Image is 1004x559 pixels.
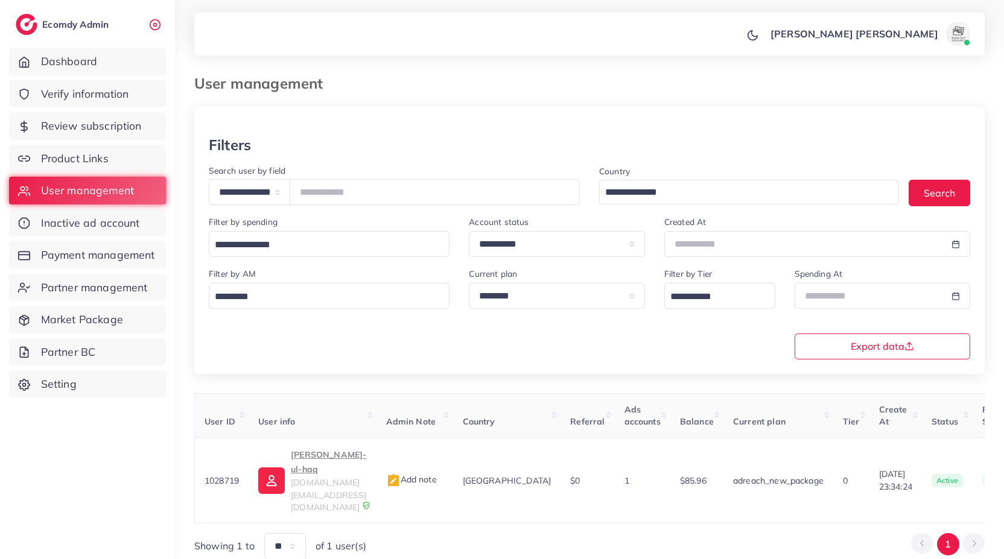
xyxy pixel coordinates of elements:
label: Filter by spending [209,216,278,228]
input: Search for option [666,288,760,306]
span: Admin Note [386,416,436,427]
span: User info [258,416,295,427]
span: Showing 1 to [194,539,255,553]
span: Inactive ad account [41,215,140,231]
a: Inactive ad account [9,209,166,237]
span: $85.96 [680,475,707,486]
span: $0 [570,475,580,486]
span: Status [932,416,958,427]
h3: Filters [209,136,251,154]
a: Dashboard [9,48,166,75]
label: Spending At [795,268,843,280]
a: Verify information [9,80,166,108]
a: [PERSON_NAME] [PERSON_NAME]avatar [764,22,975,46]
span: Tier [843,416,860,427]
label: Filter by Tier [664,268,712,280]
a: [PERSON_NAME]-ul-haq[DOMAIN_NAME][EMAIL_ADDRESS][DOMAIN_NAME] [258,447,366,513]
span: Ads accounts [624,404,661,427]
span: Setting [41,376,77,392]
span: Referral [570,416,605,427]
div: Search for option [209,231,450,257]
span: Create At [879,404,907,427]
a: Partner BC [9,338,166,366]
span: Export data [851,341,914,351]
span: Dashboard [41,54,97,69]
img: admin_note.cdd0b510.svg [386,473,401,488]
label: Country [599,165,630,177]
a: logoEcomdy Admin [16,14,112,35]
span: Balance [680,416,714,427]
span: [DOMAIN_NAME][EMAIL_ADDRESS][DOMAIN_NAME] [291,477,366,513]
a: Product Links [9,145,166,172]
p: [PERSON_NAME] [PERSON_NAME] [770,27,938,41]
img: ic-user-info.36bf1079.svg [258,467,285,494]
img: 9CAL8B2pu8EFxCJHYAAAAldEVYdGRhdGU6Y3JlYXRlADIwMjItMTItMDlUMDQ6NTg6MzkrMDA6MDBXSlgLAAAAJXRFWHRkYXR... [362,501,370,510]
a: Market Package [9,306,166,333]
p: [PERSON_NAME]-ul-haq [291,447,366,476]
span: Verify information [41,86,129,102]
button: Search [909,180,970,206]
span: Product Links [41,151,109,166]
span: Partner management [41,280,148,295]
span: 1 [624,475,629,486]
a: Review subscription [9,112,166,140]
label: Filter by AM [209,268,256,280]
span: User ID [205,416,235,427]
span: Current plan [733,416,786,427]
span: Market Package [41,312,123,327]
div: Search for option [209,283,450,309]
label: Search user by field [209,165,285,177]
a: Setting [9,370,166,398]
a: Payment management [9,241,166,269]
span: [DATE] 23:34:24 [879,468,912,493]
h3: User management [194,75,332,92]
a: User management [9,177,166,204]
input: Search for option [211,288,434,306]
span: Review subscription [41,118,142,134]
button: Export data [795,333,971,359]
img: logo [16,14,37,35]
label: Current plan [469,268,517,280]
input: Search for option [211,236,434,254]
label: Account status [469,216,529,228]
button: Go to page 1 [937,533,959,555]
span: active [932,474,963,487]
span: Country [463,416,495,427]
input: Search for option [601,183,883,202]
span: Add note [386,474,437,485]
label: Created At [664,216,707,228]
span: 1028719 [205,475,239,486]
span: Partner BC [41,344,96,360]
div: Search for option [664,283,775,309]
span: adreach_new_package [733,475,824,486]
span: Payment management [41,247,155,263]
h2: Ecomdy Admin [42,19,112,30]
span: [GEOGRAPHIC_DATA] [463,475,551,486]
ul: Pagination [911,533,985,555]
span: User management [41,183,134,198]
div: Search for option [599,180,899,204]
img: avatar [946,22,970,46]
span: 0 [843,475,848,486]
span: of 1 user(s) [316,539,366,553]
a: Partner management [9,274,166,302]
